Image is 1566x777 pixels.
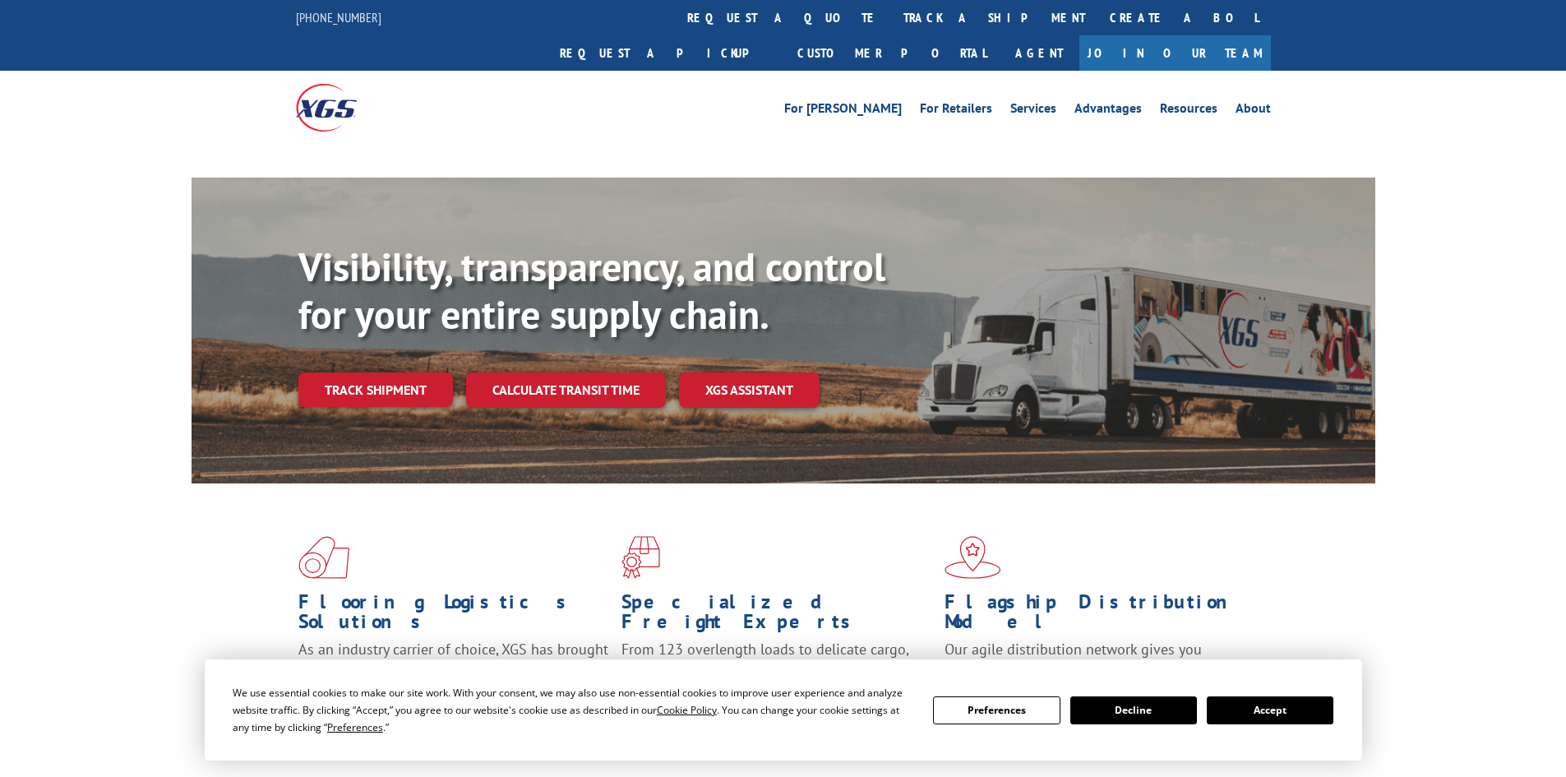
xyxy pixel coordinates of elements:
a: Request a pickup [547,35,785,71]
a: For [PERSON_NAME] [784,102,902,120]
div: Cookie Consent Prompt [205,659,1362,761]
span: As an industry carrier of choice, XGS has brought innovation and dedication to flooring logistics... [298,640,608,698]
span: Preferences [327,720,383,734]
a: XGS ASSISTANT [679,372,820,408]
p: From 123 overlength loads to delicate cargo, our experienced staff knows the best way to move you... [621,640,932,713]
h1: Specialized Freight Experts [621,592,932,640]
span: Our agile distribution network gives you nationwide inventory management on demand. [945,640,1247,678]
button: Preferences [933,696,1060,724]
img: xgs-icon-flagship-distribution-model-red [945,536,1001,579]
a: About [1236,102,1271,120]
button: Decline [1070,696,1197,724]
h1: Flagship Distribution Model [945,592,1255,640]
a: Customer Portal [785,35,999,71]
a: For Retailers [920,102,992,120]
a: Join Our Team [1079,35,1271,71]
a: Agent [999,35,1079,71]
img: xgs-icon-focused-on-flooring-red [621,536,660,579]
a: Advantages [1074,102,1142,120]
button: Accept [1207,696,1333,724]
a: Services [1010,102,1056,120]
h1: Flooring Logistics Solutions [298,592,609,640]
a: Calculate transit time [466,372,666,408]
a: Resources [1160,102,1217,120]
img: xgs-icon-total-supply-chain-intelligence-red [298,536,349,579]
span: Cookie Policy [657,703,717,717]
b: Visibility, transparency, and control for your entire supply chain. [298,241,885,340]
div: We use essential cookies to make our site work. With your consent, we may also use non-essential ... [233,684,913,736]
a: [PHONE_NUMBER] [296,9,381,25]
a: Track shipment [298,372,453,407]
